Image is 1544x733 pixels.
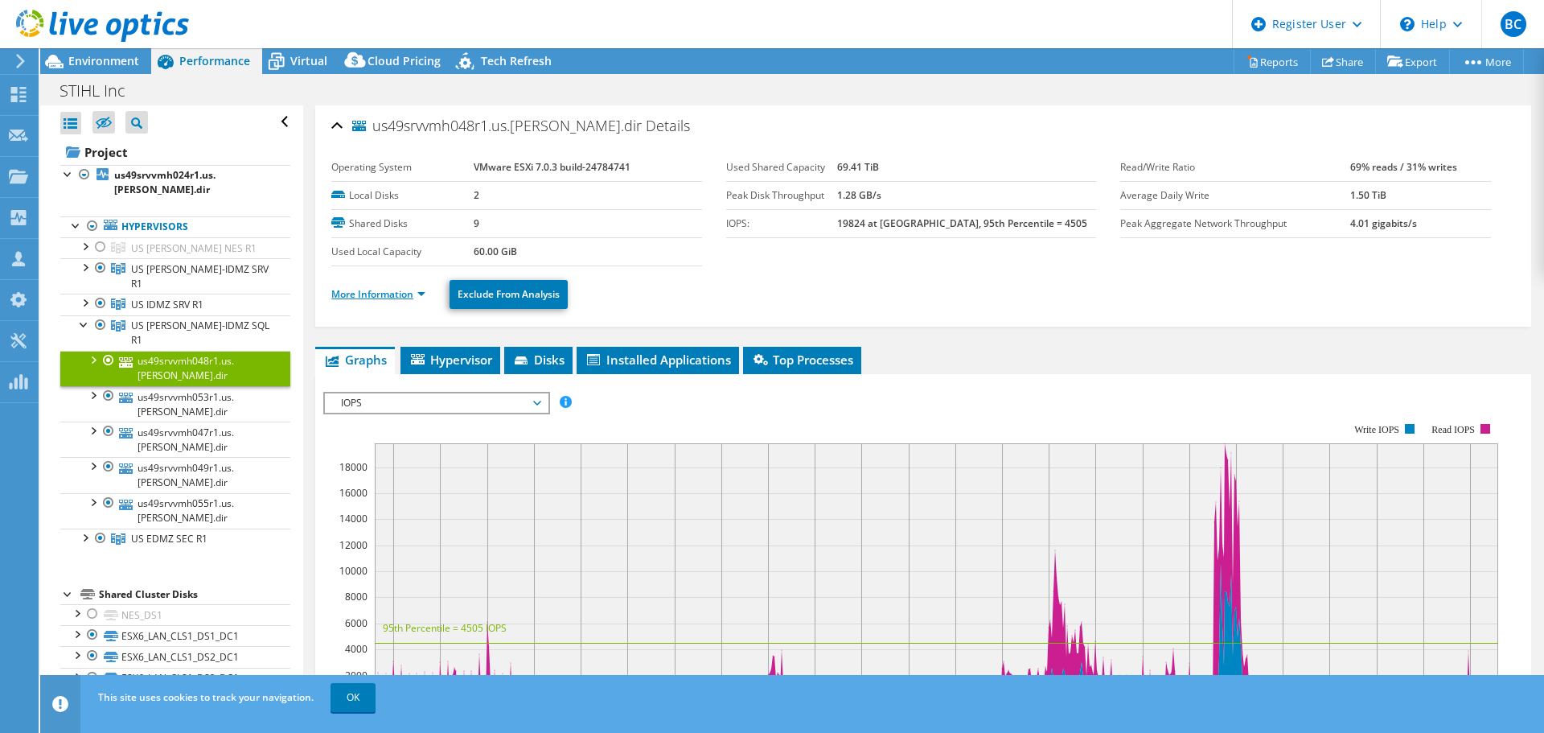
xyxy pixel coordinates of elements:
[331,287,425,301] a: More Information
[383,621,507,635] text: 95th Percentile = 4505 IOPS
[481,53,552,68] span: Tech Refresh
[60,493,290,529] a: us49srvvmh055r1.us.[PERSON_NAME].dir
[60,386,290,422] a: us49srvvmh053r1.us.[PERSON_NAME].dir
[60,646,290,667] a: ESX6_LAN_CLS1_DS2_DC1
[60,237,290,258] a: US OLAN NES R1
[68,53,139,68] span: Environment
[131,241,257,255] span: US [PERSON_NAME] NES R1
[368,53,441,68] span: Cloud Pricing
[339,564,368,578] text: 10000
[1501,11,1526,37] span: BC
[837,188,881,202] b: 1.28 GB/s
[474,245,517,258] b: 60.00 GiB
[1120,187,1350,204] label: Average Daily Write
[1375,49,1450,74] a: Export
[60,315,290,351] a: US OLAN-IDMZ SQL R1
[837,160,879,174] b: 69.41 TiB
[474,160,630,174] b: VMware ESXi 7.0.3 build-24784741
[331,187,474,204] label: Local Disks
[331,683,376,712] a: OK
[290,53,327,68] span: Virtual
[60,422,290,457] a: us49srvvmh047r1.us.[PERSON_NAME].dir
[352,118,642,134] span: us49srvvmh048r1.us.[PERSON_NAME].dir
[339,486,368,500] text: 16000
[331,216,474,232] label: Shared Disks
[585,352,731,368] span: Installed Applications
[345,642,368,656] text: 4000
[339,460,368,474] text: 18000
[1310,49,1376,74] a: Share
[331,159,474,175] label: Operating System
[60,529,290,550] a: US EDMZ SEC R1
[131,262,269,290] span: US [PERSON_NAME]-IDMZ SRV R1
[60,625,290,646] a: ESX6_LAN_CLS1_DS1_DC1
[1350,216,1417,230] b: 4.01 gigabits/s
[1400,17,1415,31] svg: \n
[114,168,216,196] b: us49srvvmh024r1.us.[PERSON_NAME].dir
[60,604,290,625] a: NES_DS1
[60,457,290,492] a: us49srvvmh049r1.us.[PERSON_NAME].dir
[1350,188,1386,202] b: 1.50 TiB
[99,585,290,604] div: Shared Cluster Disks
[52,82,150,100] h1: STIHL Inc
[323,352,387,368] span: Graphs
[1432,424,1476,435] text: Read IOPS
[339,512,368,525] text: 14000
[1120,216,1350,232] label: Peak Aggregate Network Throughput
[345,616,368,630] text: 6000
[726,187,837,204] label: Peak Disk Throughput
[60,139,290,165] a: Project
[98,690,314,704] span: This site uses cookies to track your navigation.
[1449,49,1524,74] a: More
[751,352,853,368] span: Top Processes
[60,165,290,200] a: us49srvvmh024r1.us.[PERSON_NAME].dir
[60,294,290,315] a: US IDMZ SRV R1
[409,352,492,368] span: Hypervisor
[131,319,269,347] span: US [PERSON_NAME]-IDMZ SQL R1
[333,393,540,413] span: IOPS
[345,590,368,603] text: 8000
[331,244,474,260] label: Used Local Capacity
[1354,424,1399,435] text: Write IOPS
[837,216,1087,230] b: 19824 at [GEOGRAPHIC_DATA], 95th Percentile = 4505
[60,668,290,689] a: ESX6_LAN_CLS1_DS3_DC1
[726,159,837,175] label: Used Shared Capacity
[345,669,368,682] text: 2000
[726,216,837,232] label: IOPS:
[512,352,565,368] span: Disks
[339,538,368,552] text: 12000
[179,53,250,68] span: Performance
[60,351,290,386] a: us49srvvmh048r1.us.[PERSON_NAME].dir
[646,116,690,135] span: Details
[474,216,479,230] b: 9
[131,298,203,311] span: US IDMZ SRV R1
[1120,159,1350,175] label: Read/Write Ratio
[60,216,290,237] a: Hypervisors
[1350,160,1457,174] b: 69% reads / 31% writes
[474,188,479,202] b: 2
[450,280,568,309] a: Exclude From Analysis
[1234,49,1311,74] a: Reports
[60,258,290,294] a: US OLAN-IDMZ SRV R1
[131,532,207,546] span: US EDMZ SEC R1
